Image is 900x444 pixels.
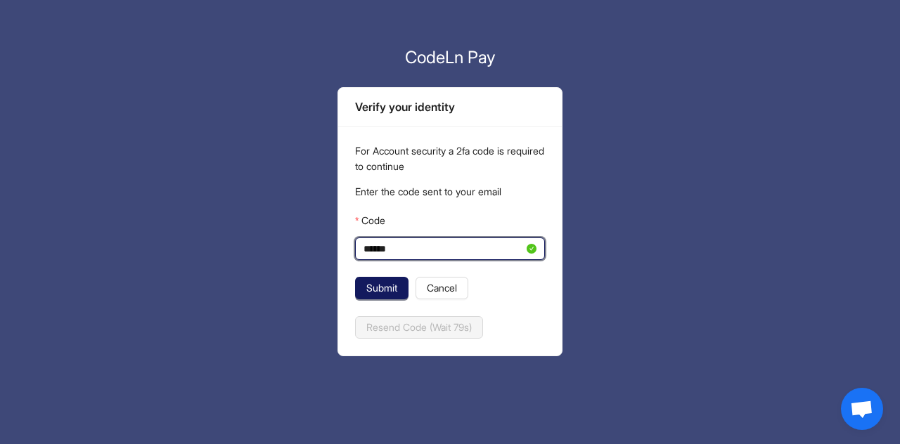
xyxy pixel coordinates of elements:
p: CodeLn Pay [337,45,562,70]
span: Cancel [427,280,457,296]
button: Submit [355,277,409,299]
p: Enter the code sent to your email [355,184,545,200]
span: Resend Code (Wait 79s) [366,320,472,335]
div: Open chat [841,388,883,430]
input: Code [364,241,524,256]
label: Code [355,209,385,232]
p: For Account security a 2fa code is required to continue [355,143,545,174]
div: Verify your identity [355,98,545,116]
span: Submit [366,280,397,296]
button: Cancel [416,277,468,299]
button: Resend Code (Wait 79s) [355,316,483,339]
